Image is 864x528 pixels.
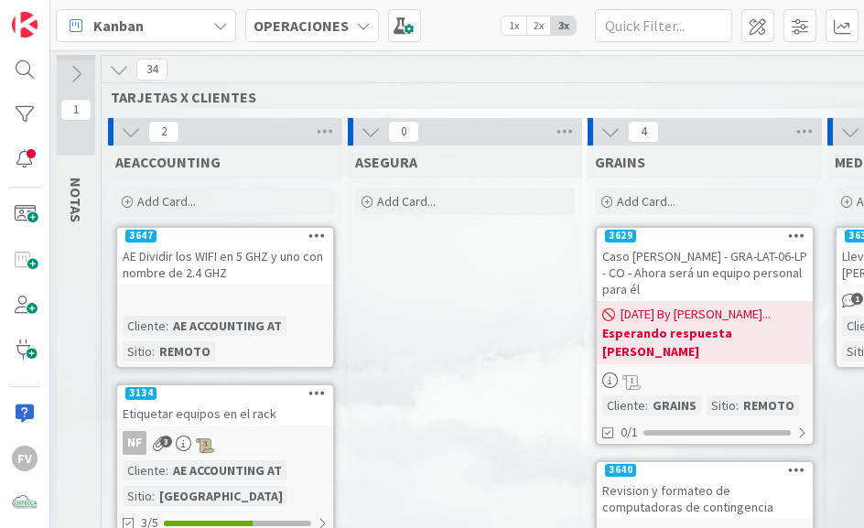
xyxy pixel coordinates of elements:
a: 3629Caso [PERSON_NAME] - GRA-LAT-06-LP - CO - Ahora será un equipo personal para él[DATE] By [PER... [595,226,815,446]
b: OPERACIONES [254,16,349,35]
div: FV [12,446,38,471]
div: 3629 [597,228,813,244]
span: Add Card... [617,193,675,210]
span: Add Card... [137,193,196,210]
div: [GEOGRAPHIC_DATA] [155,486,287,506]
span: 2x [526,16,551,35]
span: : [645,395,648,415]
div: 3134Etiquetar equipos en el rack [117,385,333,426]
div: REMOTO [155,341,215,361]
div: REMOTO [739,395,799,415]
span: 34 [136,59,167,81]
div: Cliente [602,395,645,415]
div: 3647 [117,228,333,244]
span: GRAINS [595,153,645,171]
span: 3x [551,16,576,35]
span: Add Card... [377,193,436,210]
span: 1 [60,99,92,121]
div: 3640 [597,462,813,479]
div: AE ACCOUNTING AT [168,460,286,480]
span: AEACCOUNTING [115,153,221,171]
span: 3 [160,436,172,447]
span: 0/1 [621,423,638,442]
div: Caso [PERSON_NAME] - GRA-LAT-06-LP - CO - Ahora será un equipo personal para él [597,244,813,301]
span: Kanban [93,15,144,37]
span: 1 [851,293,863,305]
div: 3640 [605,464,636,477]
span: 0 [388,121,419,143]
span: ASEGURA [355,153,417,171]
div: 3647AE Dividir los WIFI en 5 GHZ y uno con nombre de 2.4 GHZ [117,228,333,285]
div: Cliente [123,316,166,336]
span: 4 [628,121,659,143]
div: AE Dividir los WIFI en 5 GHZ y uno con nombre de 2.4 GHZ [117,244,333,285]
div: 3134 [117,385,333,402]
div: GRAINS [648,395,701,415]
div: Sitio [123,486,152,506]
span: 2 [148,121,179,143]
div: 3640Revision y formateo de computadoras de contingencia [597,462,813,519]
div: 3134 [125,387,157,400]
a: 3647AE Dividir los WIFI en 5 GHZ y uno con nombre de 2.4 GHZCliente:AE ACCOUNTING ATSitio:REMOTO [115,226,335,369]
img: avatar [12,490,38,516]
span: [DATE] By [PERSON_NAME]... [621,305,771,324]
div: 3629 [605,230,636,242]
span: : [152,341,155,361]
input: Quick Filter... [595,9,732,42]
span: : [152,486,155,506]
div: Cliente [123,460,166,480]
div: 3629Caso [PERSON_NAME] - GRA-LAT-06-LP - CO - Ahora será un equipo personal para él [597,228,813,301]
div: NF [123,431,146,455]
div: NF [117,431,333,455]
div: Sitio [707,395,736,415]
b: Esperando respuesta [PERSON_NAME] [602,324,807,361]
img: Visit kanbanzone.com [12,12,38,38]
div: Sitio [123,341,152,361]
span: : [736,395,739,415]
div: 3647 [125,230,157,242]
span: NOTAS [67,178,85,222]
div: Revision y formateo de computadoras de contingencia [597,479,813,519]
div: Etiquetar equipos en el rack [117,402,333,426]
span: 1x [502,16,526,35]
span: : [166,460,168,480]
span: : [166,316,168,336]
div: AE ACCOUNTING AT [168,316,286,336]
